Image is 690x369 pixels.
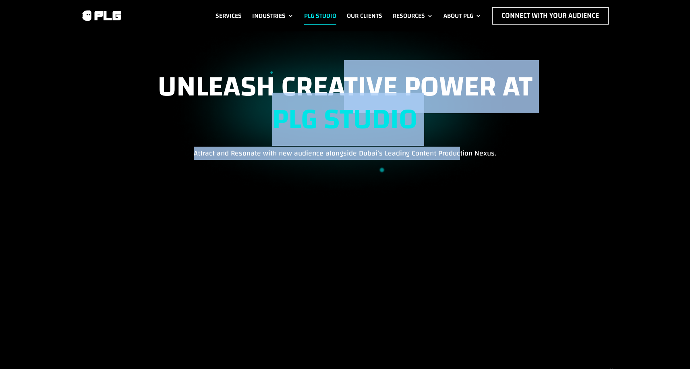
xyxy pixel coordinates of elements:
[81,147,609,159] p: Attract and Resonate with new audience alongside Dubai’s Leading Content Production Nexus.
[252,7,294,25] a: Industries
[215,7,242,25] a: Services
[492,7,609,25] a: Connect with Your Audience
[393,7,433,25] a: Resources
[81,70,609,147] h1: UNLEASH CREATIVE POWER AT
[272,93,418,146] strong: PLG STUDIO
[347,7,382,25] a: Our Clients
[304,7,336,25] a: PLG Studio
[443,7,481,25] a: About PLG
[650,330,690,369] iframe: Chat Widget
